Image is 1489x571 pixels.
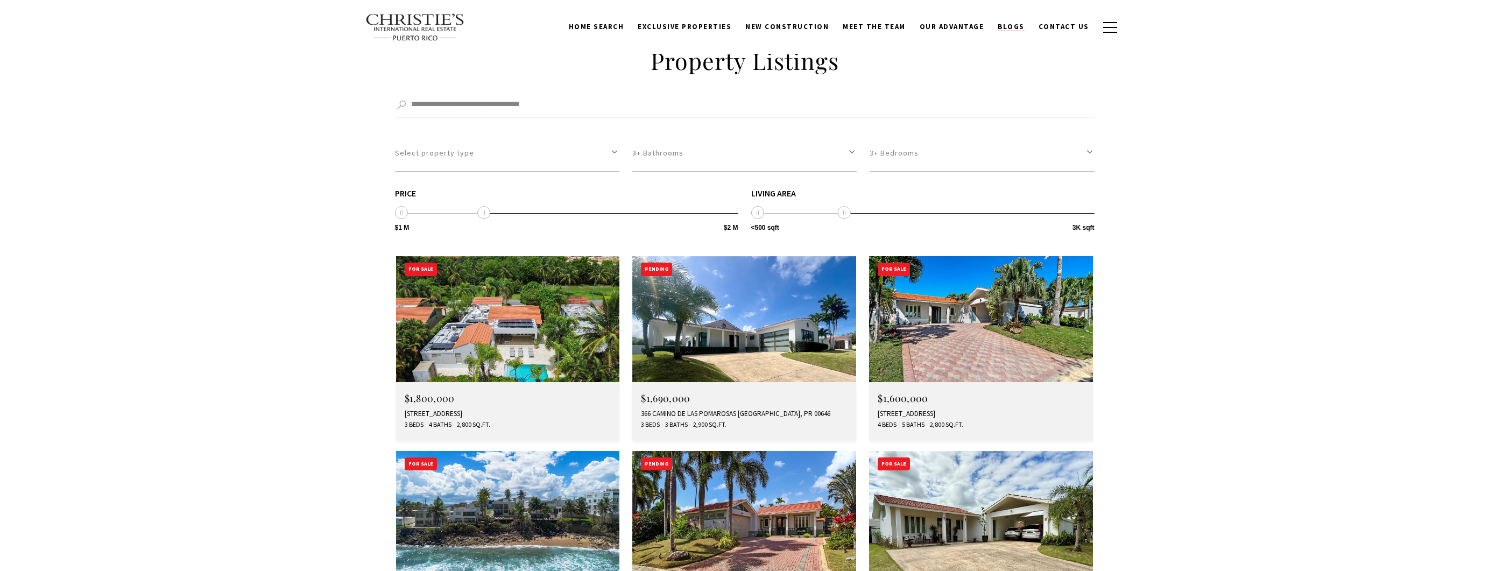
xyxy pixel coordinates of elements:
[878,457,910,471] div: For Sale
[405,392,455,405] span: $1,800,000
[405,263,437,276] div: For Sale
[1072,224,1095,231] span: 3K sqft
[632,256,856,440] a: Pending Pending $1,690,000 366 CAMINO DE LAS POMAROSAS [GEOGRAPHIC_DATA], PR 00646 3 Beds 3 Baths...
[641,457,672,471] div: Pending
[991,17,1032,37] a: Blogs
[395,135,619,172] button: Select property type
[405,457,437,471] div: For Sale
[396,256,620,382] img: For Sale
[998,22,1025,31] span: Blogs
[395,46,1095,76] h2: Property Listings
[878,263,910,276] div: For Sale
[1096,12,1124,43] button: button
[1039,22,1089,31] span: Contact Us
[869,256,1093,382] img: For Sale
[426,420,451,429] span: 4 Baths
[365,13,465,41] img: Christie's International Real Estate text transparent background
[878,420,897,429] span: 4 Beds
[396,256,620,440] a: For Sale For Sale $1,800,000 [STREET_ADDRESS] 3 Beds 4 Baths 2,800 Sq.Ft.
[405,420,424,429] span: 3 Beds
[869,256,1093,440] a: For Sale For Sale $1,600,000 [STREET_ADDRESS] 4 Beds 5 Baths 2,800 Sq.Ft.
[836,17,913,37] a: Meet the Team
[920,22,984,31] span: Our Advantage
[405,410,611,418] div: [STREET_ADDRESS]
[870,135,1094,172] button: 3+ Bedrooms
[751,224,779,231] span: <500 sqft
[631,17,738,37] a: Exclusive Properties
[638,22,731,31] span: Exclusive Properties
[562,17,631,37] a: Home Search
[641,392,690,405] span: $1,690,000
[690,420,726,429] span: 2,900 Sq.Ft.
[738,17,836,37] a: New Construction
[878,410,1084,418] div: [STREET_ADDRESS]
[641,263,672,276] div: Pending
[878,392,928,405] span: $1,600,000
[454,420,490,429] span: 2,800 Sq.Ft.
[395,93,1095,117] input: Search by Address, City, or Neighborhood
[641,420,660,429] span: 3 Beds
[395,224,410,231] span: $1 M
[641,410,848,418] div: 366 CAMINO DE LAS POMAROSAS [GEOGRAPHIC_DATA], PR 00646
[632,256,856,382] img: Pending
[899,420,925,429] span: 5 Baths
[745,22,829,31] span: New Construction
[724,224,738,231] span: $2 M
[927,420,963,429] span: 2,800 Sq.Ft.
[662,420,688,429] span: 3 Baths
[1032,17,1096,37] a: Contact Us
[913,17,991,37] a: Our Advantage
[632,135,857,172] button: 3+ Bathrooms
